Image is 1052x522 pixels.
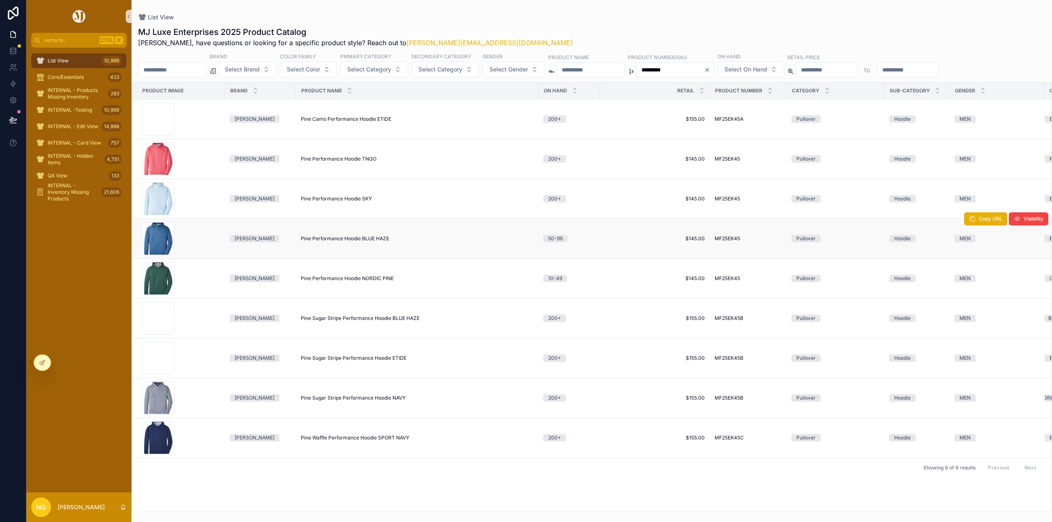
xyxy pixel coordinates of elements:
a: 50-99 [543,235,595,242]
a: INTERNAL - Hidden Items4,751 [31,152,127,167]
div: MEN [960,115,971,123]
div: Pullover [796,315,816,322]
span: MF25EK45A [715,116,743,122]
a: Pullover [791,434,879,442]
a: QA View133 [31,168,127,183]
span: On Hand [544,87,567,94]
button: Copy URL [964,212,1007,225]
a: MF25EK45C [715,435,782,441]
span: INTERNAL - Inventory Missing Products [48,182,98,202]
span: Pine Waffle Performance Hoodie SPORT NAVY [301,435,409,441]
span: Ctrl [99,36,114,44]
a: INTERNAL - Products Missing Inventory283 [31,86,127,101]
div: Hoodie [894,115,911,123]
button: Visibility [1009,212,1048,225]
a: [PERSON_NAME] [230,434,291,442]
span: Select On Hand [724,65,767,74]
div: Pullover [796,275,816,282]
a: MF25EK45A [715,116,782,122]
span: $145.00 [605,156,705,162]
a: $145.00 [605,235,705,242]
div: MEN [960,315,971,322]
h1: MJ Luxe Enterprises 2025 Product Catalog [138,26,573,38]
a: Pullover [791,275,879,282]
div: [PERSON_NAME] [235,275,275,282]
a: MEN [955,155,1039,163]
a: Pullover [791,155,879,163]
a: Pullover [791,235,879,242]
label: Product Number/SKU [628,53,687,61]
a: Hoodie [889,195,945,202]
div: 21,606 [102,187,122,197]
a: MEN [955,315,1039,322]
a: $155.00 [605,435,705,441]
a: $155.00 [605,395,705,401]
span: List View [48,57,69,64]
span: [PERSON_NAME], have questions or looking for a specific product style? Reach out to [138,38,573,48]
a: [PERSON_NAME] [230,354,291,362]
a: Pine Performance Hoodie TNGO [301,156,533,162]
a: Pine Performance Hoodie SKY [301,195,533,202]
button: Select Button [482,62,545,77]
p: [PERSON_NAME] [58,503,105,511]
a: [PERSON_NAME] [230,235,291,242]
div: 200+ [548,115,561,123]
span: INTERNAL -Testing [48,107,92,113]
a: Pine Performance Hoodie BLUE HAZE [301,235,533,242]
div: Pullover [796,394,816,402]
a: Hoodie [889,354,945,362]
button: Select Button [411,62,479,77]
span: Pine Performance Hoodie NORDIC PINE [301,275,394,282]
a: Pine Performance Hoodie NORDIC PINE [301,275,533,282]
span: Sub-Category [890,87,930,94]
a: [PERSON_NAME] [230,315,291,322]
a: [PERSON_NAME] [230,155,291,163]
div: Pullover [796,434,816,442]
button: Jump to...CtrlK [31,33,127,48]
label: Color Family [280,53,316,60]
div: 757 [108,138,122,148]
span: MF25EK45C [715,435,744,441]
span: $145.00 [605,195,705,202]
a: 200+ [543,434,595,442]
span: K [116,37,122,44]
a: MEN [955,235,1039,242]
span: INTERNAL - Edit View [48,123,98,130]
img: App logo [71,10,87,23]
a: Hoodie [889,434,945,442]
a: Pine Waffle Performance Hoodie SPORT NAVY [301,435,533,441]
a: 10-49 [543,275,595,282]
a: Pine Sugar Stripe Performance Hoodie NAVY [301,395,533,401]
div: MEN [960,275,971,282]
span: MF25EK45B [715,395,743,401]
span: Select Gender [489,65,528,74]
label: On Hand [717,53,741,60]
span: MF25EK45 [715,235,740,242]
div: MEN [960,195,971,202]
div: MEN [960,235,971,242]
div: [PERSON_NAME] [235,354,275,362]
div: 200+ [548,434,561,442]
a: Pine Sugar Stripe Performance Hoodie BLUE HAZE [301,315,533,322]
div: 283 [108,89,122,99]
span: $155.00 [605,116,705,122]
div: Pullover [796,354,816,362]
a: INTERNAL - Card View757 [31,136,127,150]
a: [PERSON_NAME][EMAIL_ADDRESS][DOMAIN_NAME] [406,39,573,47]
a: INTERNAL - Inventory Missing Products21,606 [31,185,127,200]
a: [PERSON_NAME] [230,115,291,123]
div: MEN [960,434,971,442]
div: Pullover [796,115,816,123]
span: Pine Sugar Stripe Performance Hoodie BLUE HAZE [301,315,420,322]
a: $145.00 [605,275,705,282]
a: MEN [955,115,1039,123]
div: 4,751 [104,154,122,164]
span: Pine Performance Hoodie BLUE HAZE [301,235,389,242]
a: 200+ [543,315,595,322]
a: Hoodie [889,394,945,402]
span: Pine Sugar Stripe Performance Hoodie ETIDE [301,355,406,361]
div: Hoodie [894,155,911,163]
a: MF25EK45B [715,355,782,361]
